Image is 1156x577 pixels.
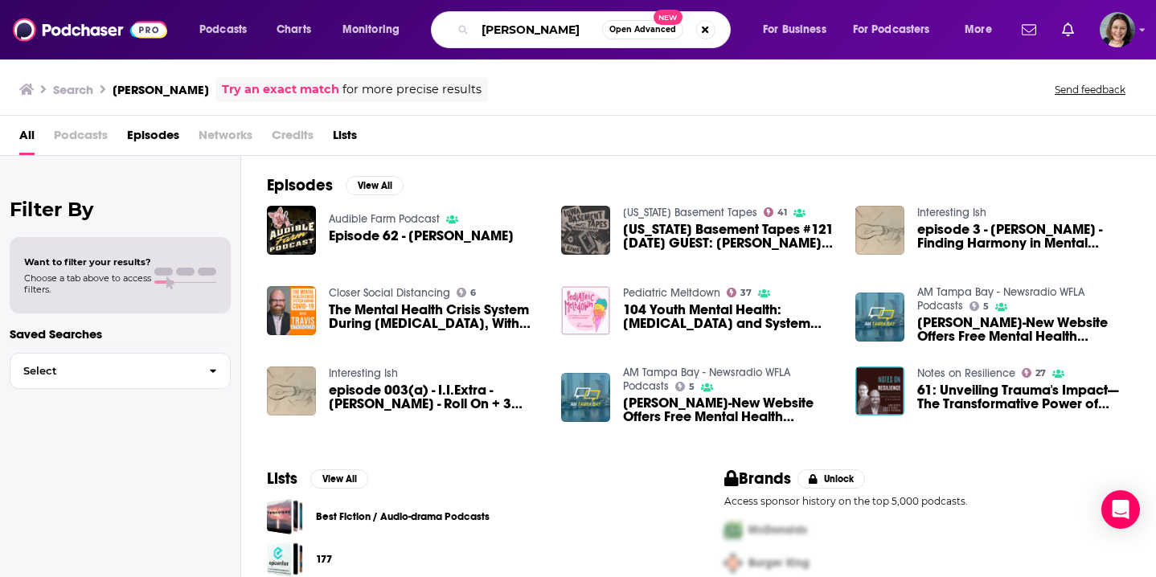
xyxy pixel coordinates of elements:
[267,175,333,195] h2: Episodes
[855,366,904,415] img: 61: Unveiling Trauma's Impact—The Transformative Power of Empathy in the Justice System, with Dav...
[953,17,1012,43] button: open menu
[329,286,450,300] a: Closer Social Distancing
[446,11,746,48] div: Search podcasts, credits, & more...
[329,303,542,330] span: The Mental Health Crisis System During [MEDICAL_DATA], With [PERSON_NAME]
[561,373,610,422] img: Travis Atkinson-New Website Offers Free Mental Health Support During the COVID-19 Outbreak
[475,17,602,43] input: Search podcasts, credits, & more...
[623,303,836,330] a: 104 Youth Mental Health: Crisis Intervention and System Change Innovation with Travis Atkinson
[277,18,311,41] span: Charts
[917,316,1130,343] span: [PERSON_NAME]-New Website Offers Free Mental Health Support During the [MEDICAL_DATA] Outbreak
[267,366,316,415] img: episode 003(a) - I.I.Extra - Travis Atkinson - Roll On + 3 Questions
[797,469,866,489] button: Unlock
[24,256,151,268] span: Want to filter your results?
[266,17,321,43] a: Charts
[1015,16,1043,43] a: Show notifications dropdown
[917,223,1130,250] a: episode 3 - Travis Atkinson - Finding Harmony in Mental Health
[310,469,368,489] button: View All
[777,209,787,216] span: 41
[13,14,167,45] img: Podchaser - Follow, Share and Rate Podcasts
[10,198,231,221] h2: Filter By
[917,223,1130,250] span: episode 3 - [PERSON_NAME] - Finding Harmony in Mental Health
[127,122,179,155] a: Episodes
[470,289,476,297] span: 6
[53,82,93,97] h3: Search
[764,207,788,217] a: 41
[748,556,810,570] span: Burger King
[1056,16,1080,43] a: Show notifications dropdown
[329,303,542,330] a: The Mental Health Crisis System During COVID-19, With Travis Atkinson
[740,289,752,297] span: 37
[333,122,357,155] a: Lists
[724,469,791,489] h2: Brands
[917,383,1130,411] a: 61: Unveiling Trauma's Impact—The Transformative Power of Empathy in the Justice System, with Dav...
[113,82,209,97] h3: [PERSON_NAME]
[316,508,490,526] a: Best Fiction / Audio-drama Podcasts
[199,18,247,41] span: Podcasts
[983,303,989,310] span: 5
[1022,368,1047,378] a: 27
[267,498,303,534] a: Best Fiction / Audio-drama Podcasts
[623,366,790,393] a: AM Tampa Bay - Newsradio WFLA Podcasts
[917,366,1015,380] a: Notes on Resilience
[457,288,477,297] a: 6
[342,80,482,99] span: for more precise results
[267,541,303,577] a: 177
[623,303,836,330] span: 104 Youth Mental Health: [MEDICAL_DATA] and System Change Innovation with [PERSON_NAME]
[561,206,610,255] img: Iowa Basement Tapes #121 10-22-2020 GUEST: Travis Atkinson of Strangebird Recording
[1050,83,1130,96] button: Send feedback
[1101,490,1140,529] div: Open Intercom Messenger
[1100,12,1135,47] button: Show profile menu
[855,293,904,342] img: Travis Atkinson-New Website Offers Free Mental Health Support During the COVID-19 Outbreak
[855,206,904,255] a: episode 3 - Travis Atkinson - Finding Harmony in Mental Health
[222,80,339,99] a: Try an exact match
[267,206,316,255] img: Episode 62 - Travis Atkinson
[561,286,610,335] img: 104 Youth Mental Health: Crisis Intervention and System Change Innovation with Travis Atkinson
[623,223,836,250] a: Iowa Basement Tapes #121 10-22-2020 GUEST: Travis Atkinson of Strangebird Recording
[842,17,953,43] button: open menu
[199,122,252,155] span: Networks
[329,212,440,226] a: Audible Farm Podcast
[24,272,151,295] span: Choose a tab above to access filters.
[718,514,748,546] img: First Pro Logo
[602,20,683,39] button: Open AdvancedNew
[623,286,720,300] a: Pediatric Meltdown
[917,285,1084,313] a: AM Tampa Bay - Newsradio WFLA Podcasts
[752,17,847,43] button: open menu
[654,10,683,25] span: New
[965,18,992,41] span: More
[267,175,404,195] a: EpisodesView All
[331,17,420,43] button: open menu
[623,206,757,219] a: Iowa Basement Tapes
[917,383,1130,411] span: 61: Unveiling Trauma's Impact—The Transformative Power of Empathy in the Justice System, with [PE...
[623,396,836,424] span: [PERSON_NAME]-New Website Offers Free Mental Health Support During the [MEDICAL_DATA] Outbreak
[329,383,542,411] span: episode 003(a) - I.I.Extra - [PERSON_NAME] - Roll On + 3 Questions
[267,286,316,335] img: The Mental Health Crisis System During COVID-19, With Travis Atkinson
[623,396,836,424] a: Travis Atkinson-New Website Offers Free Mental Health Support During the COVID-19 Outbreak
[748,523,807,537] span: McDonalds
[316,550,332,568] a: 177
[10,326,231,342] p: Saved Searches
[342,18,400,41] span: Monitoring
[10,353,231,389] button: Select
[853,18,930,41] span: For Podcasters
[609,26,676,34] span: Open Advanced
[19,122,35,155] span: All
[689,383,695,391] span: 5
[763,18,826,41] span: For Business
[329,229,514,243] span: Episode 62 - [PERSON_NAME]
[10,366,196,376] span: Select
[917,316,1130,343] a: Travis Atkinson-New Website Offers Free Mental Health Support During the COVID-19 Outbreak
[969,301,990,311] a: 5
[267,469,297,489] h2: Lists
